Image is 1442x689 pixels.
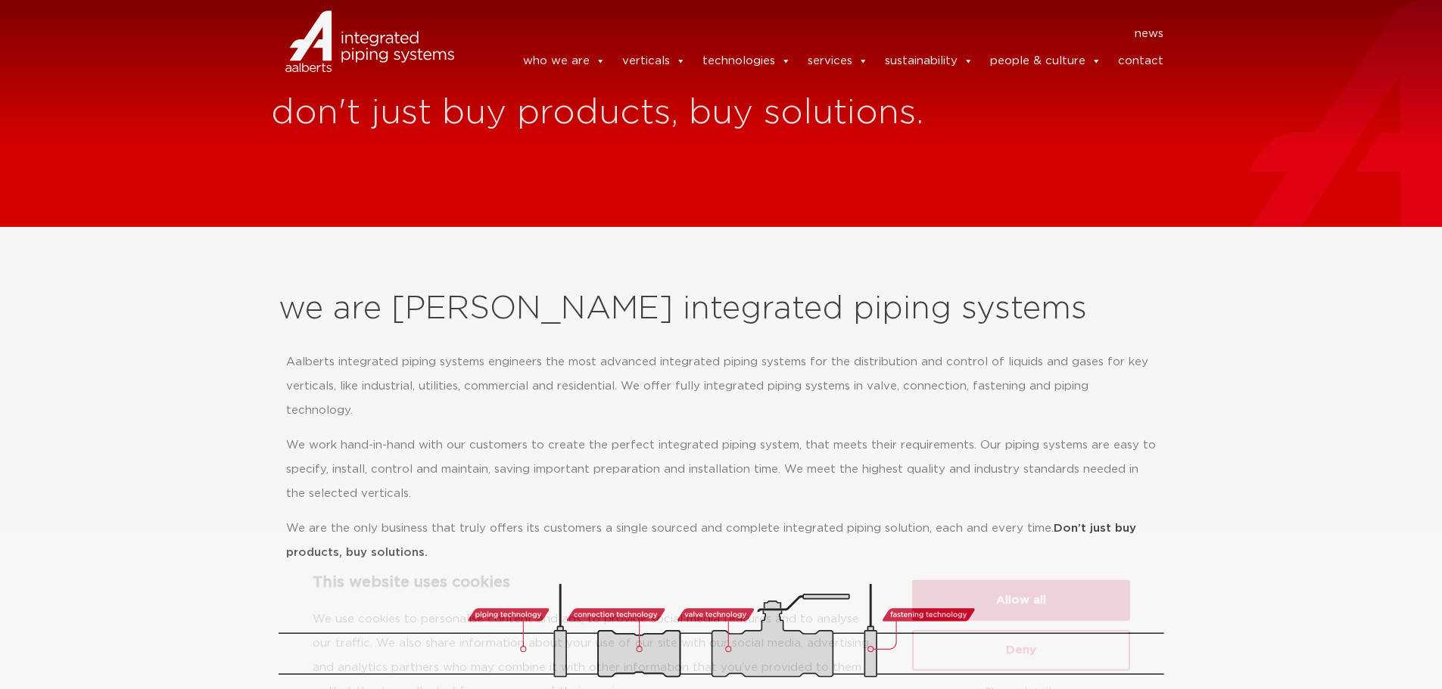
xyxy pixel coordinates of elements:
[313,545,876,642] p: We use cookies to personalise content and ads, to provide social media features and to analyse ou...
[477,22,1164,46] nav: Menu
[885,46,973,76] a: sustainability
[286,350,1157,423] p: Aalberts integrated piping systems engineers the most advanced integrated piping systems for the ...
[1135,22,1163,46] a: news
[286,433,1157,506] p: We work hand-in-hand with our customers to create the perfect integrated piping system, that meet...
[702,46,791,76] a: technologies
[808,46,868,76] a: services
[1118,46,1163,76] a: contact
[313,509,876,533] p: This website uses cookies
[912,618,1130,644] button: Show details
[279,291,1164,327] h2: we are [PERSON_NAME] integrated piping systems
[912,568,1130,609] button: Deny
[622,46,686,76] a: verticals
[523,46,606,76] a: who we are
[990,46,1101,76] a: people & culture
[912,518,1130,559] button: Allow all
